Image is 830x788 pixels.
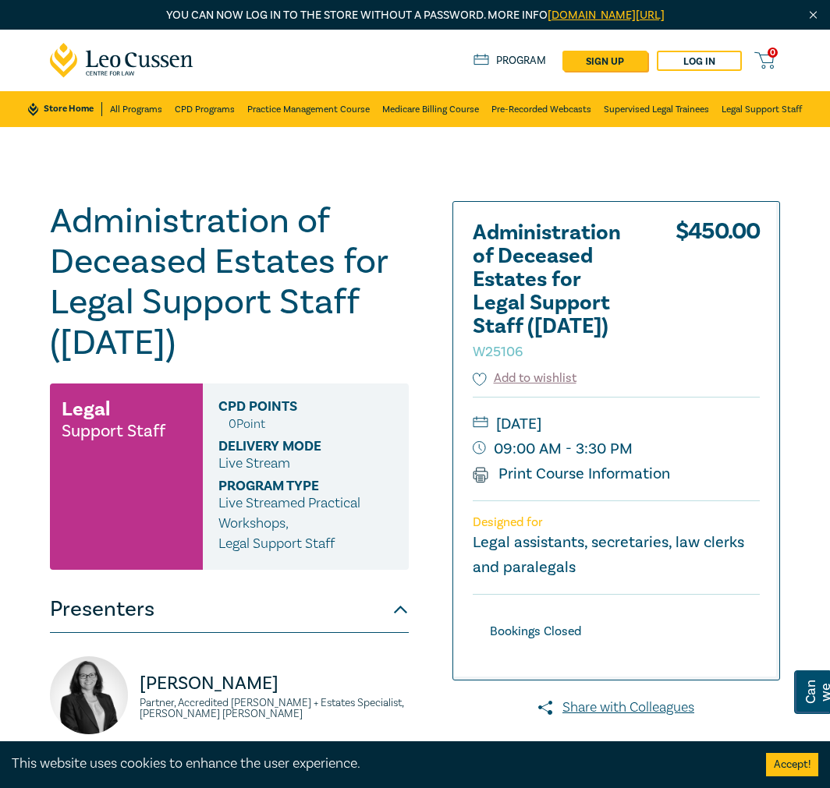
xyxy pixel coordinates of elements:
p: You can now log in to the store without a password. More info [50,7,780,24]
span: Delivery Mode [218,439,363,454]
small: W25106 [473,343,523,361]
img: https://s3.ap-southeast-2.amazonaws.com/leo-cussen-store-production-content/Contacts/Naomi%20Guye... [50,656,128,734]
p: Live Streamed Practical Workshops , [218,493,393,534]
div: Bookings Closed [473,621,598,642]
span: Live Stream [218,454,290,472]
a: Program [474,54,546,68]
span: CPD Points [218,399,363,414]
li: 0 Point [229,414,265,434]
img: Close [807,9,820,22]
a: Store Home [28,102,102,116]
div: $ 450.00 [676,221,760,369]
small: Legal assistants, secretaries, law clerks and paralegals [473,532,744,578]
a: Print Course Information [473,464,670,484]
div: This website uses cookies to enhance the user experience. [12,754,743,774]
a: sign up [562,51,647,71]
a: CPD Programs [175,91,235,127]
a: Legal Support Staff [722,91,802,127]
button: Presenters [50,586,409,633]
small: Support Staff [62,423,165,439]
p: [PERSON_NAME] [140,671,409,696]
a: Log in [657,51,742,71]
a: [DOMAIN_NAME][URL] [548,8,665,23]
h2: Administration of Deceased Estates for Legal Support Staff ([DATE]) [473,221,644,362]
a: Supervised Legal Trainees [604,91,709,127]
small: [DATE] [473,412,760,436]
p: Legal Support Staff [218,534,393,554]
a: All Programs [110,91,162,127]
a: Practice Management Course [247,91,370,127]
button: Accept cookies [766,753,818,776]
h3: Legal [62,395,110,423]
a: Share with Colleagues [452,698,780,718]
a: Pre-Recorded Webcasts [491,91,591,127]
small: 09:00 AM - 3:30 PM [473,436,760,461]
span: 0 [768,48,778,58]
small: Partner, Accredited [PERSON_NAME] + Estates Specialist, [PERSON_NAME] [PERSON_NAME] [140,698,409,719]
button: Add to wishlist [473,369,576,387]
a: Medicare Billing Course [382,91,479,127]
h1: Administration of Deceased Estates for Legal Support Staff ([DATE]) [50,201,409,363]
span: Program type [218,479,363,493]
p: Designed for [473,515,760,530]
